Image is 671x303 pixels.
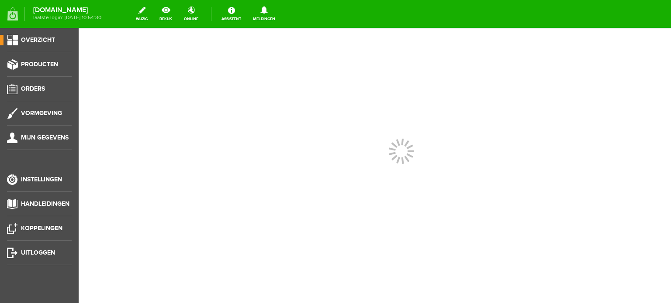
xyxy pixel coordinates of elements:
span: laatste login: [DATE] 10:54:30 [33,15,101,20]
a: bekijk [154,4,177,24]
a: online [179,4,204,24]
span: Instellingen [21,176,62,183]
span: Mijn gegevens [21,134,69,141]
span: Koppelingen [21,225,62,232]
a: wijzig [131,4,153,24]
span: Uitloggen [21,249,55,256]
a: Meldingen [248,4,280,24]
strong: [DOMAIN_NAME] [33,8,101,13]
span: Vormgeving [21,109,62,117]
span: Overzicht [21,36,55,44]
span: Orders [21,85,45,92]
span: Producten [21,61,58,68]
a: Assistent [216,4,246,24]
span: Handleidingen [21,200,69,208]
